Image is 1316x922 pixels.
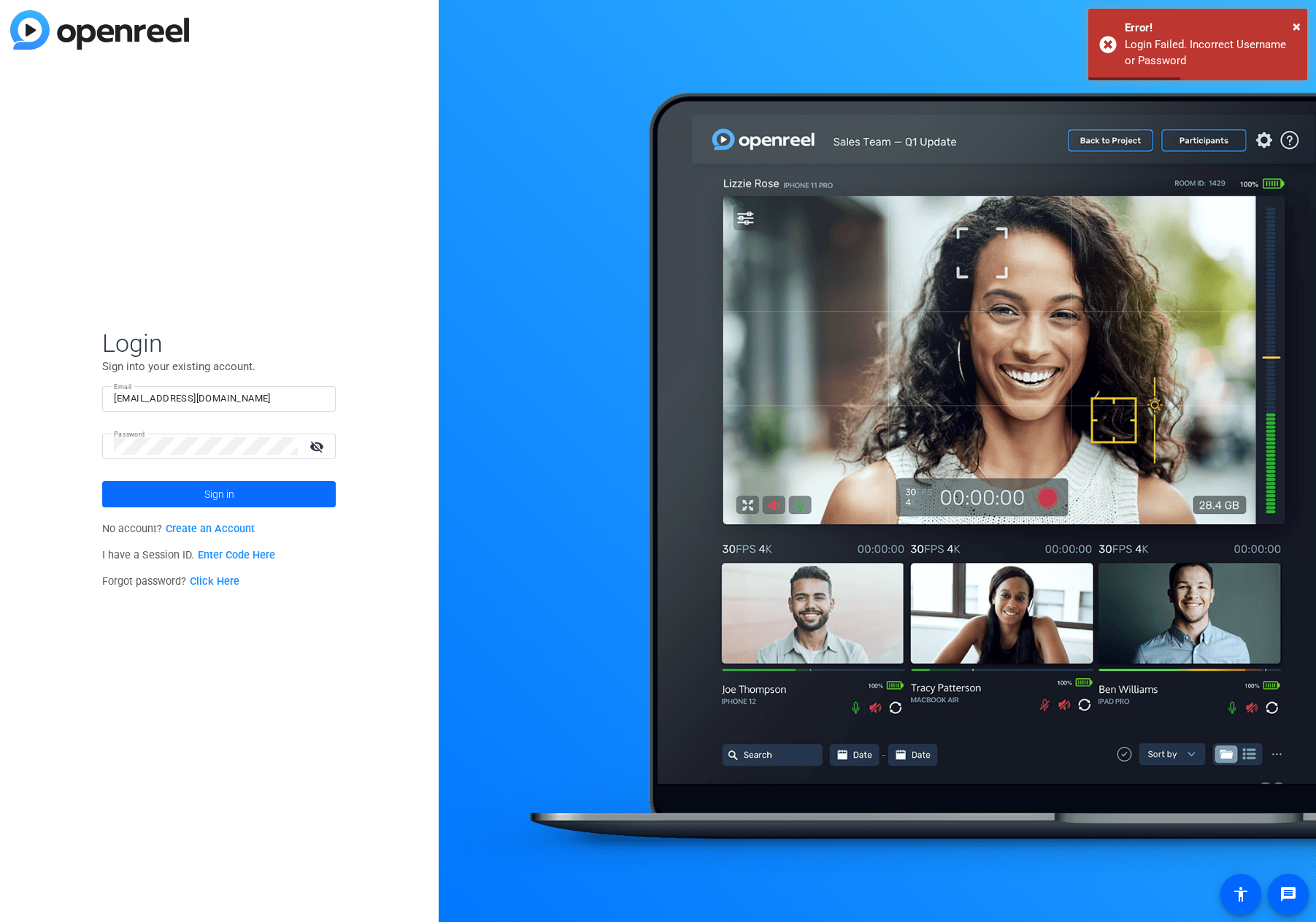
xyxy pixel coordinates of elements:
[1293,15,1301,37] button: Close
[102,523,255,535] span: No account?
[114,383,132,391] mat-label: Email
[114,430,145,438] mat-label: Password
[102,575,239,588] span: Forgot password?
[102,481,336,507] button: Sign in
[166,523,255,535] a: Create an Account
[204,476,234,512] span: Sign in
[102,328,336,358] span: Login
[190,575,239,588] a: Click Here
[1232,885,1250,903] mat-icon: accessibility
[301,436,336,457] mat-icon: visibility_off
[114,390,324,407] input: Enter Email Address
[102,549,275,561] span: I have a Session ID.
[1125,20,1296,37] div: Error!
[1280,885,1297,903] mat-icon: message
[1125,37,1296,69] div: Login Failed. Incorrect Username or Password
[1293,18,1301,35] span: ×
[10,10,189,50] img: blue-gradient.svg
[102,358,336,374] p: Sign into your existing account.
[198,549,275,561] a: Enter Code Here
